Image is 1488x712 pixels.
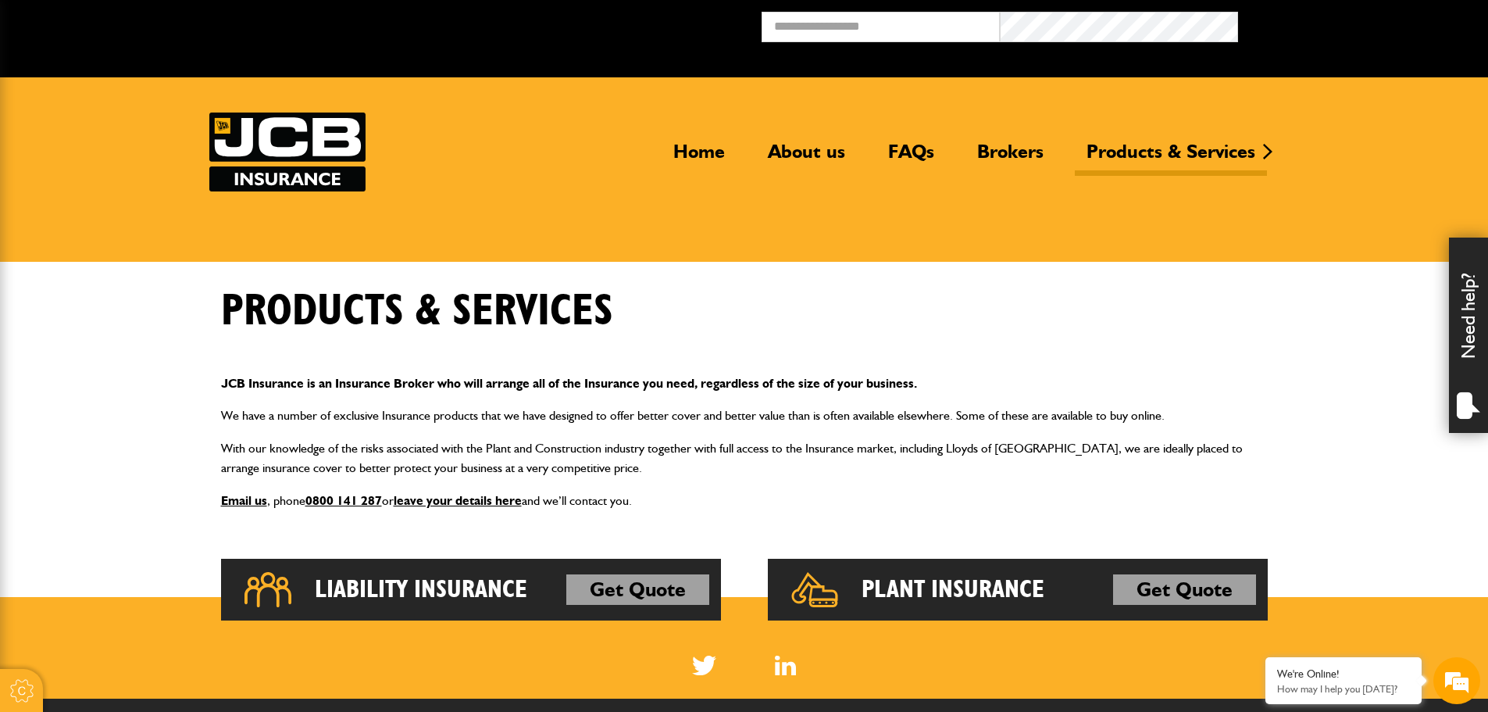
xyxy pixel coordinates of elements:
[221,491,1268,511] p: , phone or and we’ll contact you.
[1277,683,1410,695] p: How may I help you today?
[662,140,737,176] a: Home
[221,438,1268,478] p: With our knowledge of the risks associated with the Plant and Construction industry together with...
[209,113,366,191] a: JCB Insurance Services
[775,656,796,675] a: LinkedIn
[876,140,946,176] a: FAQs
[566,574,709,606] a: Get Quote
[305,493,382,508] a: 0800 141 287
[1449,238,1488,433] div: Need help?
[221,406,1268,426] p: We have a number of exclusive Insurance products that we have designed to offer better cover and ...
[756,140,857,176] a: About us
[221,374,1268,394] p: JCB Insurance is an Insurance Broker who will arrange all of the Insurance you need, regardless o...
[394,493,522,508] a: leave your details here
[692,656,716,675] img: Twitter
[1238,12,1476,36] button: Broker Login
[1075,140,1267,176] a: Products & Services
[862,574,1044,606] h2: Plant Insurance
[221,285,613,338] h1: Products & Services
[221,493,267,508] a: Email us
[315,574,527,606] h2: Liability Insurance
[1277,667,1410,681] div: We're Online!
[775,656,796,675] img: Linked In
[209,113,366,191] img: JCB Insurance Services logo
[1113,574,1256,606] a: Get Quote
[965,140,1055,176] a: Brokers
